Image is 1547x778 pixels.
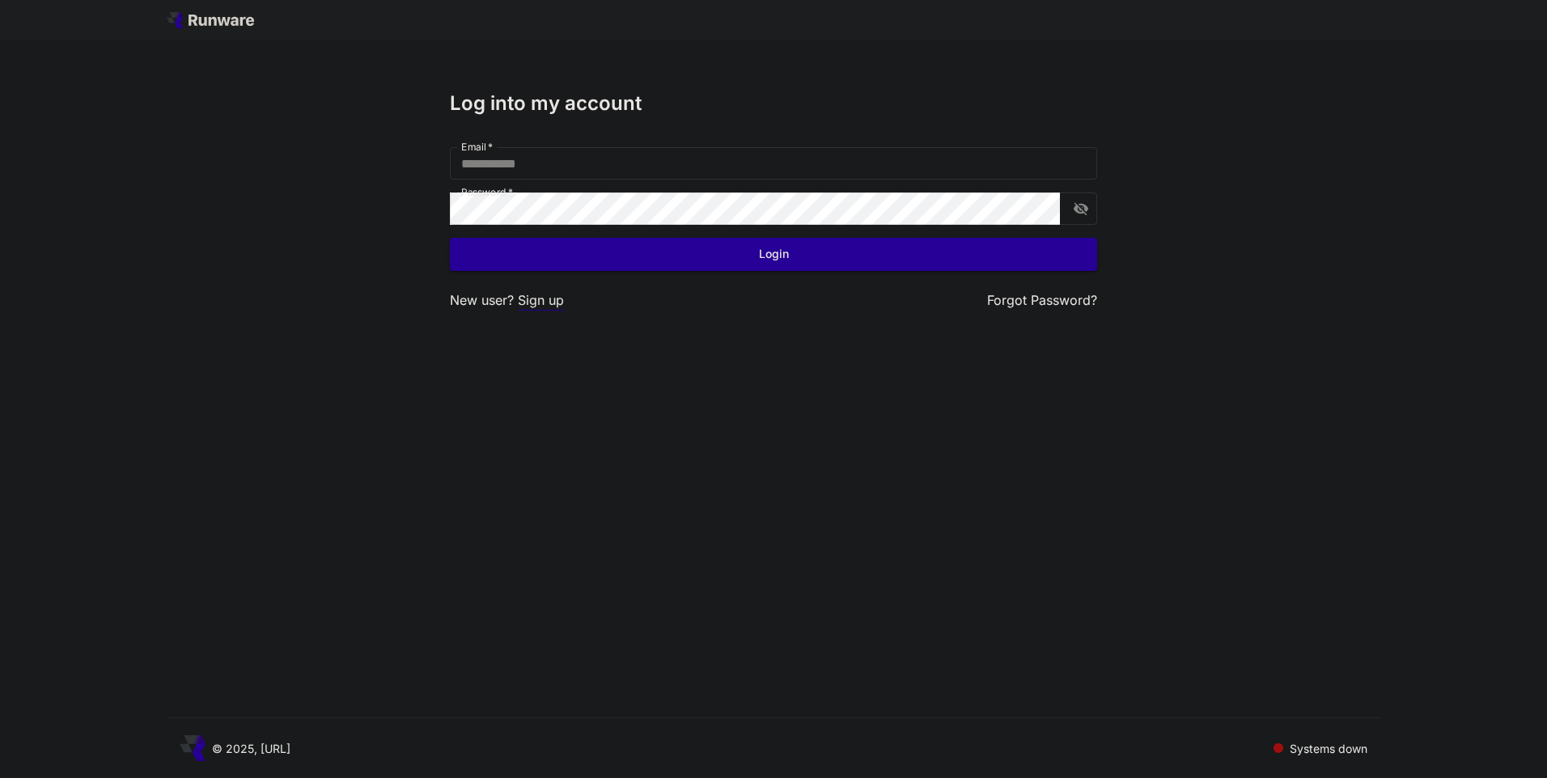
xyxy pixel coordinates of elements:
button: Login [450,238,1097,271]
label: Email [461,140,493,154]
button: Forgot Password? [987,290,1097,311]
label: Password [461,185,513,199]
h3: Log into my account [450,92,1097,115]
p: New user? [450,290,564,311]
button: toggle password visibility [1066,194,1096,223]
button: Sign up [518,290,564,311]
p: Systems down [1290,740,1367,757]
p: © 2025, [URL] [212,740,290,757]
